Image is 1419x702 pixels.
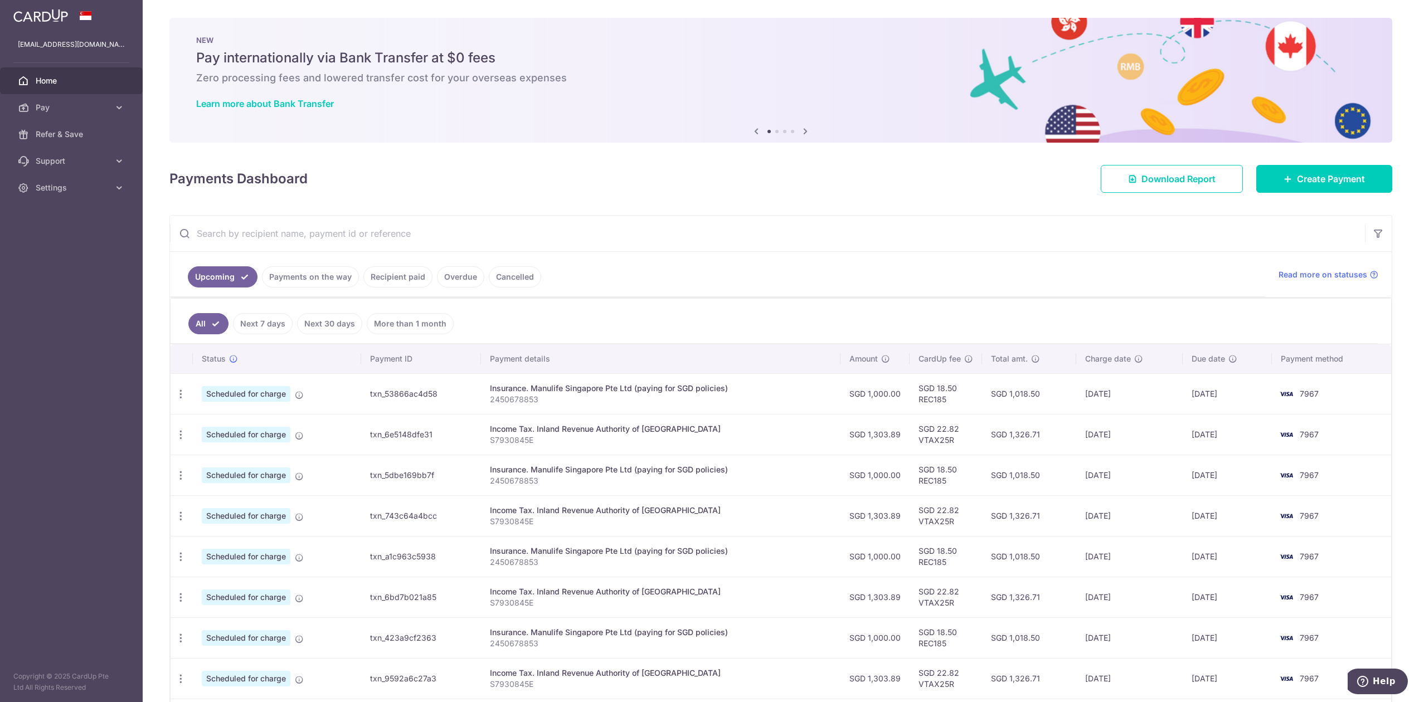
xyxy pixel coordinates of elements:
a: Overdue [437,266,484,287]
a: Cancelled [489,266,541,287]
td: SGD 22.82 VTAX25R [910,414,982,455]
span: Total amt. [991,353,1028,364]
a: Recipient paid [363,266,432,287]
img: Bank Card [1275,469,1297,482]
img: Bank Card [1275,387,1297,401]
td: SGD 22.82 VTAX25R [910,658,982,699]
input: Search by recipient name, payment id or reference [170,216,1365,251]
a: All [188,313,229,334]
span: Scheduled for charge [202,630,290,646]
span: Scheduled for charge [202,671,290,686]
a: Next 30 days [297,313,362,334]
td: txn_a1c963c5938 [361,536,481,577]
div: Insurance. Manulife Singapore Pte Ltd (paying for SGD policies) [490,464,832,475]
td: txn_423a9cf2363 [361,617,481,658]
td: SGD 1,000.00 [840,373,910,414]
span: 7967 [1300,633,1319,642]
td: [DATE] [1076,414,1183,455]
td: SGD 1,326.71 [982,577,1076,617]
td: SGD 1,000.00 [840,617,910,658]
td: [DATE] [1183,373,1272,414]
td: [DATE] [1076,536,1183,577]
td: SGD 1,326.71 [982,414,1076,455]
span: 7967 [1300,552,1319,561]
td: SGD 22.82 VTAX25R [910,495,982,536]
a: Read more on statuses [1279,269,1378,280]
a: Next 7 days [233,313,293,334]
td: txn_6e5148dfe31 [361,414,481,455]
span: 7967 [1300,511,1319,520]
td: [DATE] [1076,658,1183,699]
span: 7967 [1300,389,1319,398]
span: Read more on statuses [1279,269,1367,280]
td: SGD 1,018.50 [982,617,1076,658]
a: Upcoming [188,266,257,287]
h6: Zero processing fees and lowered transfer cost for your overseas expenses [196,71,1365,85]
p: 2450678853 [490,638,832,649]
td: [DATE] [1183,658,1272,699]
td: SGD 18.50 REC185 [910,455,982,495]
td: [DATE] [1076,617,1183,658]
td: [DATE] [1076,455,1183,495]
span: CardUp fee [919,353,961,364]
div: Income Tax. Inland Revenue Authority of [GEOGRAPHIC_DATA] [490,505,832,516]
td: SGD 18.50 REC185 [910,617,982,658]
p: S7930845E [490,516,832,527]
p: [EMAIL_ADDRESS][DOMAIN_NAME] [18,39,125,50]
td: SGD 1,018.50 [982,373,1076,414]
td: SGD 1,303.89 [840,658,910,699]
span: Charge date [1085,353,1131,364]
span: Pay [36,102,109,113]
span: Scheduled for charge [202,467,290,483]
span: 7967 [1300,430,1319,439]
td: SGD 1,018.50 [982,455,1076,495]
td: txn_53866ac4d58 [361,373,481,414]
span: Download Report [1141,172,1216,186]
th: Payment details [481,344,840,373]
td: SGD 1,000.00 [840,536,910,577]
a: Payments on the way [262,266,359,287]
td: txn_5dbe169bb7f [361,455,481,495]
span: Home [36,75,109,86]
span: Scheduled for charge [202,508,290,524]
img: Bank Card [1275,509,1297,523]
span: Refer & Save [36,129,109,140]
span: Amount [849,353,878,364]
a: Download Report [1101,165,1243,193]
td: txn_9592a6c27a3 [361,658,481,699]
td: SGD 1,018.50 [982,536,1076,577]
span: 7967 [1300,674,1319,683]
th: Payment method [1272,344,1391,373]
td: SGD 1,303.89 [840,414,910,455]
span: Scheduled for charge [202,589,290,605]
p: S7930845E [490,435,832,446]
img: Bank Card [1275,550,1297,563]
span: Settings [36,182,109,193]
span: 7967 [1300,592,1319,602]
div: Income Tax. Inland Revenue Authority of [GEOGRAPHIC_DATA] [490,423,832,435]
img: Bank Card [1275,672,1297,685]
img: Bank Card [1275,631,1297,645]
span: 7967 [1300,470,1319,480]
td: SGD 22.82 VTAX25R [910,577,982,617]
td: SGD 1,303.89 [840,495,910,536]
p: 2450678853 [490,475,832,486]
td: [DATE] [1183,577,1272,617]
a: More than 1 month [367,313,454,334]
img: CardUp [13,9,68,22]
img: Bank transfer banner [169,18,1392,143]
th: Payment ID [361,344,481,373]
td: SGD 1,326.71 [982,658,1076,699]
td: [DATE] [1183,617,1272,658]
p: 2450678853 [490,557,832,568]
td: SGD 1,303.89 [840,577,910,617]
td: [DATE] [1076,577,1183,617]
td: [DATE] [1183,414,1272,455]
td: [DATE] [1183,495,1272,536]
span: Scheduled for charge [202,427,290,442]
h4: Payments Dashboard [169,169,308,189]
p: NEW [196,36,1365,45]
td: SGD 1,000.00 [840,455,910,495]
td: [DATE] [1076,373,1183,414]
